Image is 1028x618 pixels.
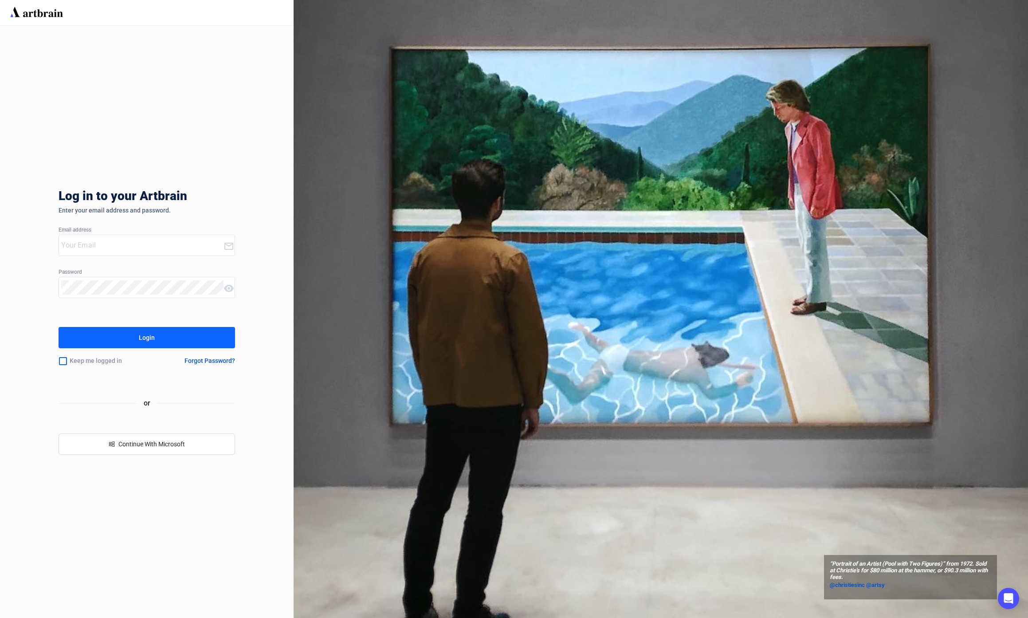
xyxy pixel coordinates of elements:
input: Your Email [61,238,223,252]
button: Login [59,327,235,348]
div: Open Intercom Messenger [998,588,1019,609]
div: Email address [59,227,235,233]
div: Enter your email address and password. [59,207,235,214]
div: Password [59,269,235,276]
div: Forgot Password? [184,357,235,364]
span: Continue With Microsoft [118,441,185,448]
button: windowsContinue With Microsoft [59,433,235,455]
span: “Portrait of an Artist (Pool with Two Figures)” from 1972. Sold at Christie's for $80 million at ... [830,561,991,581]
a: @christiesinc @artsy [830,581,991,590]
span: windows [109,441,115,447]
span: @christiesinc @artsy [830,582,885,588]
span: or [137,398,157,409]
div: Log in to your Artbrain [59,189,325,207]
div: Keep me logged in [59,352,156,370]
div: Login [139,331,155,345]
